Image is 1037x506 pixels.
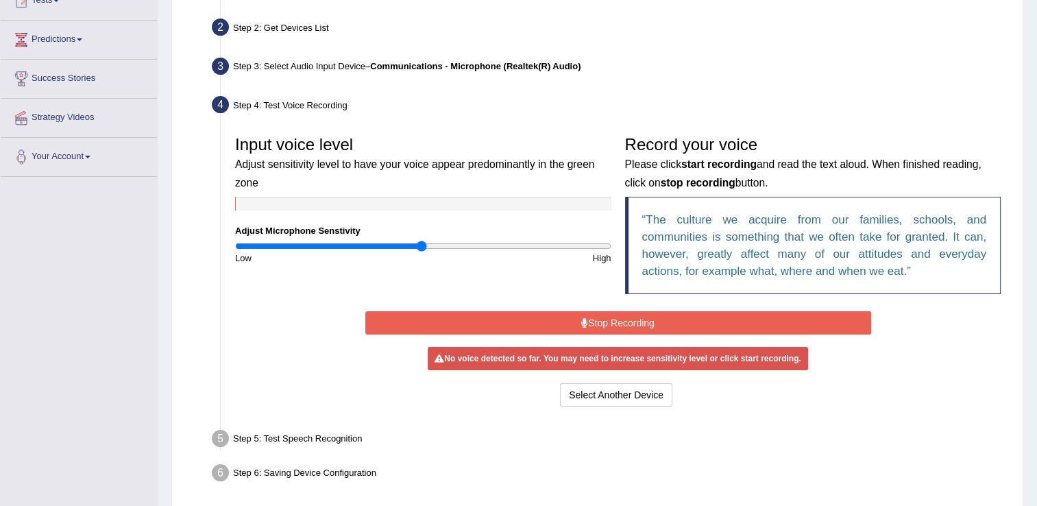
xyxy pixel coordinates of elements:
div: High [423,252,618,265]
h3: Record your voice [625,136,1001,190]
a: Strategy Videos [1,99,157,133]
a: Predictions [1,21,157,55]
div: Step 2: Get Devices List [206,14,1016,45]
q: The culture we acquire from our families, schools, and communities is something that we often tak... [642,213,987,278]
div: No voice detected so far. You may need to increase sensitivity level or click start recording. [428,347,807,370]
a: Your Account [1,138,157,172]
label: Adjust Microphone Senstivity [235,224,361,237]
b: Communications - Microphone (Realtek(R) Audio) [370,61,581,71]
small: Adjust sensitivity level to have your voice appear predominantly in the green zone [235,158,594,188]
b: start recording [681,158,757,170]
h3: Input voice level [235,136,611,190]
button: Select Another Device [560,383,672,407]
div: Low [228,252,423,265]
div: Step 3: Select Audio Input Device [206,53,1016,84]
small: Please click and read the text aloud. When finished reading, click on button. [625,158,981,188]
button: Stop Recording [365,311,871,335]
b: stop recording [661,177,735,189]
a: Success Stories [1,60,157,94]
div: Step 6: Saving Device Configuration [206,460,1016,490]
span: – [365,61,581,71]
div: Step 5: Test Speech Recognition [206,426,1016,456]
div: Step 4: Test Voice Recording [206,92,1016,122]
